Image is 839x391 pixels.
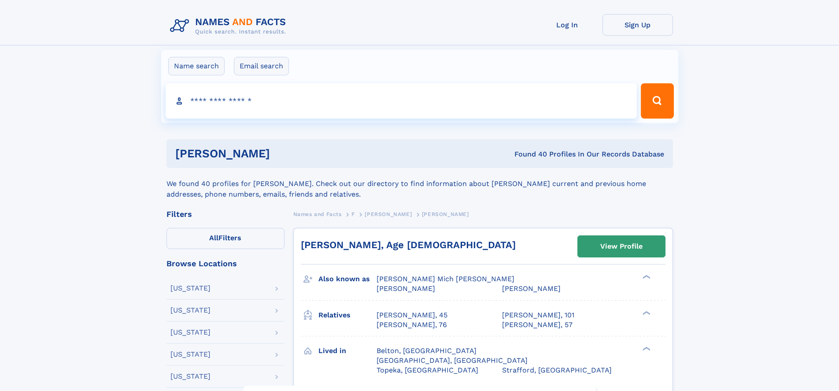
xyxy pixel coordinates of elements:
[377,356,528,365] span: [GEOGRAPHIC_DATA], [GEOGRAPHIC_DATA]
[170,307,211,314] div: [US_STATE]
[640,346,651,351] div: ❯
[365,209,412,220] a: [PERSON_NAME]
[641,83,673,119] button: Search Button
[166,14,293,38] img: Logo Names and Facts
[365,211,412,217] span: [PERSON_NAME]
[166,168,673,200] div: We found 40 profiles for [PERSON_NAME]. Check out our directory to find information about [PERSON...
[377,310,447,320] a: [PERSON_NAME], 45
[532,14,602,36] a: Log In
[170,285,211,292] div: [US_STATE]
[377,346,477,355] span: Belton, [GEOGRAPHIC_DATA]
[234,57,289,75] label: Email search
[502,320,573,330] a: [PERSON_NAME], 57
[422,211,469,217] span: [PERSON_NAME]
[640,310,651,316] div: ❯
[166,210,285,218] div: Filters
[318,308,377,323] h3: Relatives
[166,83,637,119] input: search input
[168,57,225,75] label: Name search
[602,14,673,36] a: Sign Up
[166,228,285,249] label: Filters
[502,366,612,374] span: Strafford, [GEOGRAPHIC_DATA]
[377,284,435,293] span: [PERSON_NAME]
[175,148,392,159] h1: [PERSON_NAME]
[392,149,664,159] div: Found 40 Profiles In Our Records Database
[209,234,218,242] span: All
[377,275,514,283] span: [PERSON_NAME] Mich [PERSON_NAME]
[351,209,355,220] a: F
[301,239,516,250] a: [PERSON_NAME], Age [DEMOGRAPHIC_DATA]
[502,284,561,293] span: [PERSON_NAME]
[170,329,211,336] div: [US_STATE]
[600,236,643,257] div: View Profile
[170,351,211,358] div: [US_STATE]
[170,373,211,380] div: [US_STATE]
[377,320,447,330] a: [PERSON_NAME], 76
[166,260,285,268] div: Browse Locations
[351,211,355,217] span: F
[578,236,665,257] a: View Profile
[377,366,478,374] span: Topeka, [GEOGRAPHIC_DATA]
[502,310,574,320] a: [PERSON_NAME], 101
[640,274,651,280] div: ❯
[293,209,342,220] a: Names and Facts
[318,272,377,287] h3: Also known as
[318,343,377,358] h3: Lived in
